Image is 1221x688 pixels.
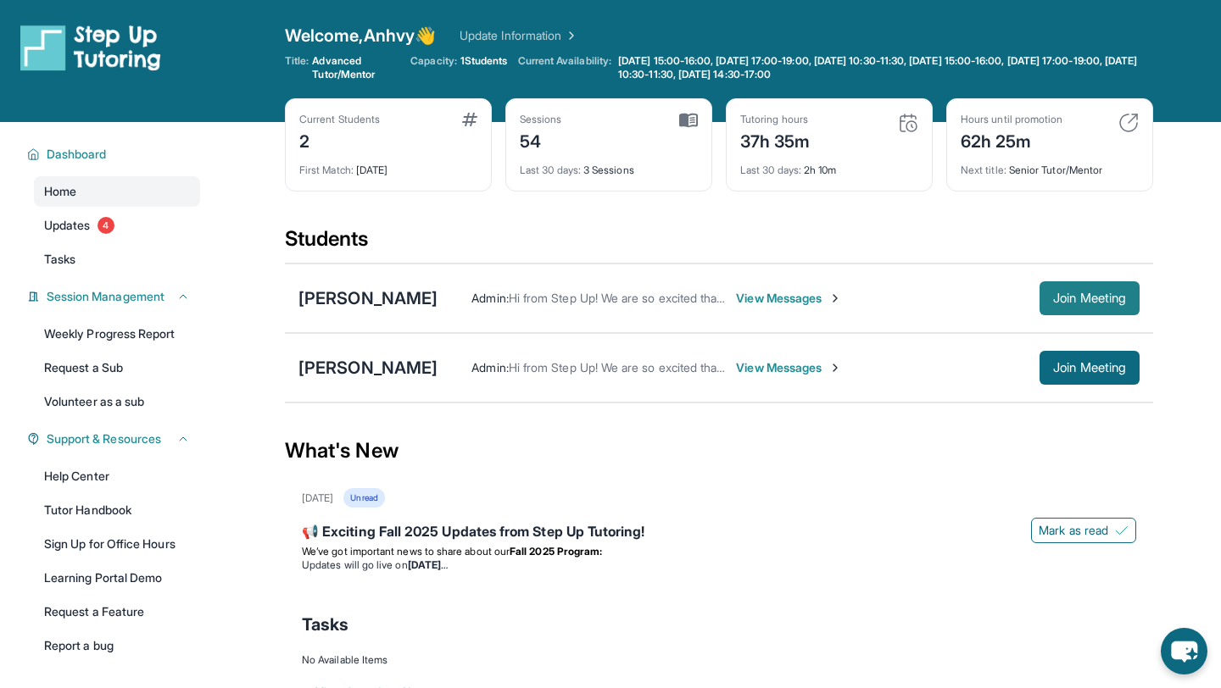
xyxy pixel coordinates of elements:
button: Support & Resources [40,430,190,447]
div: Current Students [299,113,380,126]
span: Home [44,183,76,200]
span: Join Meeting [1053,293,1126,303]
a: Weekly Progress Report [34,319,200,349]
span: Current Availability: [518,54,611,81]
span: View Messages [736,290,842,307]
img: card [898,113,918,133]
div: 2h 10m [740,153,918,177]
a: Report a bug [34,630,200,661]
span: First Match : [299,164,354,176]
span: Tasks [44,251,75,268]
a: Update Information [460,27,578,44]
span: Next title : [961,164,1006,176]
div: Sessions [520,113,562,126]
span: Capacity: [410,54,457,68]
a: Sign Up for Office Hours [34,529,200,559]
span: Tasks [302,613,348,636]
a: Home [34,176,200,207]
img: Chevron-Right [828,291,842,305]
span: Session Management [47,288,164,305]
a: Updates4 [34,210,200,241]
span: Admin : [471,291,508,305]
button: Join Meeting [1040,281,1140,315]
button: Join Meeting [1040,351,1140,385]
span: Dashboard [47,146,107,163]
a: Request a Feature [34,596,200,627]
a: Tutor Handbook [34,495,200,525]
div: Hours until promotion [961,113,1062,126]
div: 62h 25m [961,126,1062,153]
span: Updates [44,217,91,234]
div: [DATE] [299,153,477,177]
div: 3 Sessions [520,153,698,177]
span: Join Meeting [1053,363,1126,373]
li: Updates will go live on [302,558,1136,572]
span: Support & Resources [47,430,161,447]
div: Unread [343,488,384,508]
img: Mark as read [1115,524,1129,537]
a: Learning Portal Demo [34,563,200,593]
div: Senior Tutor/Mentor [961,153,1139,177]
a: [DATE] 15:00-16:00, [DATE] 17:00-19:00, [DATE] 10:30-11:30, [DATE] 15:00-16:00, [DATE] 17:00-19:0... [615,54,1153,81]
span: Last 30 days : [740,164,801,176]
img: logo [20,24,161,71]
span: Welcome, Anhvy 👋 [285,24,436,47]
div: Students [285,225,1153,263]
a: Request a Sub [34,352,200,383]
div: 37h 35m [740,126,811,153]
button: Dashboard [40,146,190,163]
div: No Available Items [302,653,1136,667]
span: [DATE] 15:00-16:00, [DATE] 17:00-19:00, [DATE] 10:30-11:30, [DATE] 15:00-16:00, [DATE] 17:00-19:0... [618,54,1150,81]
span: Admin : [471,360,508,375]
div: [PERSON_NAME] [298,356,438,380]
strong: [DATE] [408,558,448,571]
span: 4 [98,217,114,234]
img: card [679,113,698,128]
img: Chevron Right [561,27,578,44]
span: Advanced Tutor/Mentor [312,54,400,81]
div: 2 [299,126,380,153]
span: Title: [285,54,309,81]
a: Tasks [34,244,200,275]
div: [PERSON_NAME] [298,286,438,310]
strong: Fall 2025 Program: [510,545,602,558]
span: View Messages [736,359,842,376]
div: What's New [285,413,1153,488]
div: 📢 Exciting Fall 2025 Updates from Step Up Tutoring! [302,521,1136,545]
a: Help Center [34,461,200,491]
span: Mark as read [1039,522,1108,539]
button: chat-button [1161,628,1207,674]
div: 54 [520,126,562,153]
span: We’ve got important news to share about our [302,545,510,558]
button: Mark as read [1031,518,1136,543]
a: Volunteer as a sub [34,386,200,417]
span: Last 30 days : [520,164,581,176]
img: card [462,113,477,126]
div: [DATE] [302,491,333,505]
span: 1 Students [460,54,508,68]
img: Chevron-Right [828,361,842,375]
div: Tutoring hours [740,113,811,126]
button: Session Management [40,288,190,305]
img: card [1118,113,1139,133]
